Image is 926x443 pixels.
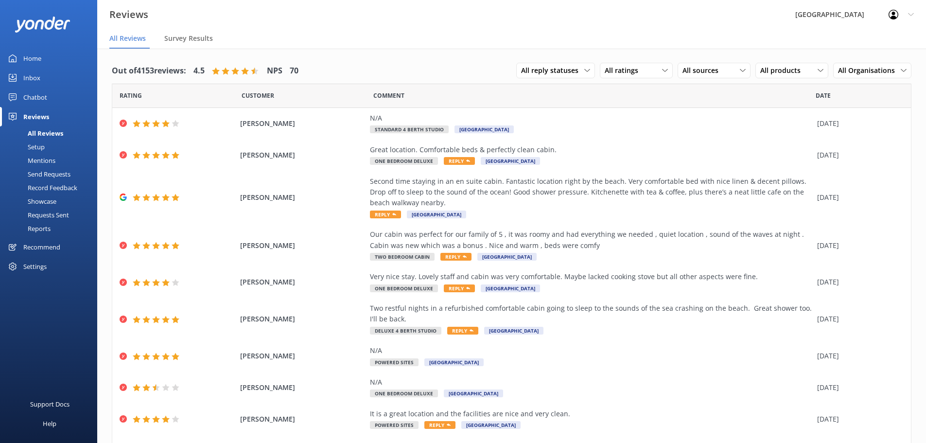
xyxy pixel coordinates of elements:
[6,154,55,167] div: Mentions
[454,125,514,133] span: [GEOGRAPHIC_DATA]
[6,208,69,222] div: Requests Sent
[370,390,438,397] span: One Bedroom Deluxe
[440,253,472,261] span: Reply
[370,358,419,366] span: Powered Sites
[43,414,56,433] div: Help
[23,68,40,88] div: Inbox
[817,277,899,287] div: [DATE]
[481,157,540,165] span: [GEOGRAPHIC_DATA]
[6,167,70,181] div: Send Requests
[370,345,812,356] div: N/A
[370,113,812,124] div: N/A
[817,150,899,160] div: [DATE]
[6,181,97,195] a: Record Feedback
[370,284,438,292] span: One Bedroom Deluxe
[424,358,484,366] span: [GEOGRAPHIC_DATA]
[6,140,45,154] div: Setup
[370,271,812,282] div: Very nice stay. Lovely staff and cabin was very comfortable. Maybe lacked cooking stove but all o...
[444,157,475,165] span: Reply
[6,126,97,140] a: All Reviews
[240,351,366,361] span: [PERSON_NAME]
[6,126,63,140] div: All Reviews
[484,327,543,335] span: [GEOGRAPHIC_DATA]
[6,222,97,235] a: Reports
[370,253,435,261] span: Two Bedroom Cabin
[30,394,70,414] div: Support Docs
[15,17,70,33] img: yonder-white-logo.png
[817,192,899,203] div: [DATE]
[447,327,478,335] span: Reply
[164,34,213,43] span: Survey Results
[816,91,831,100] span: Date
[817,314,899,324] div: [DATE]
[6,181,77,195] div: Record Feedback
[240,314,366,324] span: [PERSON_NAME]
[109,7,148,22] h3: Reviews
[373,91,404,100] span: Question
[240,277,366,287] span: [PERSON_NAME]
[23,49,41,68] div: Home
[240,240,366,251] span: [PERSON_NAME]
[23,237,60,257] div: Recommend
[817,118,899,129] div: [DATE]
[682,65,724,76] span: All sources
[6,195,56,208] div: Showcase
[817,240,899,251] div: [DATE]
[461,421,521,429] span: [GEOGRAPHIC_DATA]
[370,408,812,419] div: It is a great location and the facilities are nice and very clean.
[444,390,503,397] span: [GEOGRAPHIC_DATA]
[267,65,282,77] h4: NPS
[6,222,51,235] div: Reports
[6,195,97,208] a: Showcase
[240,192,366,203] span: [PERSON_NAME]
[290,65,298,77] h4: 70
[6,154,97,167] a: Mentions
[109,34,146,43] span: All Reviews
[370,211,401,218] span: Reply
[370,144,812,155] div: Great location. Comfortable beds & perfectly clean cabin.
[240,414,366,425] span: [PERSON_NAME]
[6,167,97,181] a: Send Requests
[407,211,466,218] span: [GEOGRAPHIC_DATA]
[481,284,540,292] span: [GEOGRAPHIC_DATA]
[240,118,366,129] span: [PERSON_NAME]
[521,65,584,76] span: All reply statuses
[6,140,97,154] a: Setup
[193,65,205,77] h4: 4.5
[370,303,812,325] div: Two restful nights in a refurbished comfortable cabin going to sleep to the sounds of the sea cra...
[370,327,441,335] span: Deluxe 4 Berth Studio
[838,65,901,76] span: All Organisations
[23,257,47,276] div: Settings
[370,377,812,388] div: N/A
[817,351,899,361] div: [DATE]
[444,284,475,292] span: Reply
[424,421,455,429] span: Reply
[477,253,537,261] span: [GEOGRAPHIC_DATA]
[6,208,97,222] a: Requests Sent
[242,91,274,100] span: Date
[370,229,812,251] div: Our cabin was perfect for our family of 5 , it was roomy and had everything we needed , quiet loc...
[817,382,899,393] div: [DATE]
[112,65,186,77] h4: Out of 4153 reviews:
[817,414,899,425] div: [DATE]
[23,88,47,107] div: Chatbot
[370,176,812,209] div: Second time staying in an en suite cabin. Fantastic location right by the beach. Very comfortable...
[760,65,806,76] span: All products
[370,125,449,133] span: Standard 4 Berth Studio
[120,91,142,100] span: Date
[370,421,419,429] span: Powered Sites
[240,150,366,160] span: [PERSON_NAME]
[370,157,438,165] span: One Bedroom Deluxe
[240,382,366,393] span: [PERSON_NAME]
[605,65,644,76] span: All ratings
[23,107,49,126] div: Reviews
